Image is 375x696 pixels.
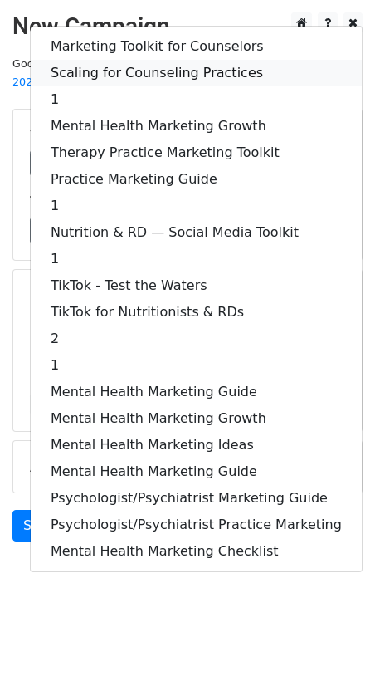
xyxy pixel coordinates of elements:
a: 1 [31,86,362,113]
h2: New Campaign [12,12,363,41]
a: Psychologist/Psychiatrist Practice Marketing [31,512,362,538]
a: Therapy Practice Marketing Toolkit [31,140,362,166]
a: Mental Health Marketing Ideas [31,432,362,458]
a: Mental Health Marketing Checklist [31,538,362,565]
a: Send [12,510,67,542]
a: TikTok - Test the Waters [31,272,362,299]
a: Marketing Toolkit for Counselors [31,33,362,60]
a: Scaling for Counseling Practices [31,60,362,86]
a: Nutrition & RD — Social Media Toolkit [31,219,362,246]
a: Mental Health Marketing Guide [31,458,362,485]
iframe: Chat Widget [292,616,375,696]
a: Mental Health Marketing Guide [31,379,362,405]
small: Google Sheet: [12,57,236,89]
a: 1 [31,193,362,219]
a: Mental Health Marketing Growth [31,405,362,432]
a: 2 [31,326,362,352]
a: TikTok for Nutritionists & RDs [31,299,362,326]
a: 1 [31,352,362,379]
a: 1 [31,246,362,272]
a: Psychologist/Psychiatrist Marketing Guide [31,485,362,512]
a: Practice Marketing Guide [31,166,362,193]
a: Mental Health Marketing Growth [31,113,362,140]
